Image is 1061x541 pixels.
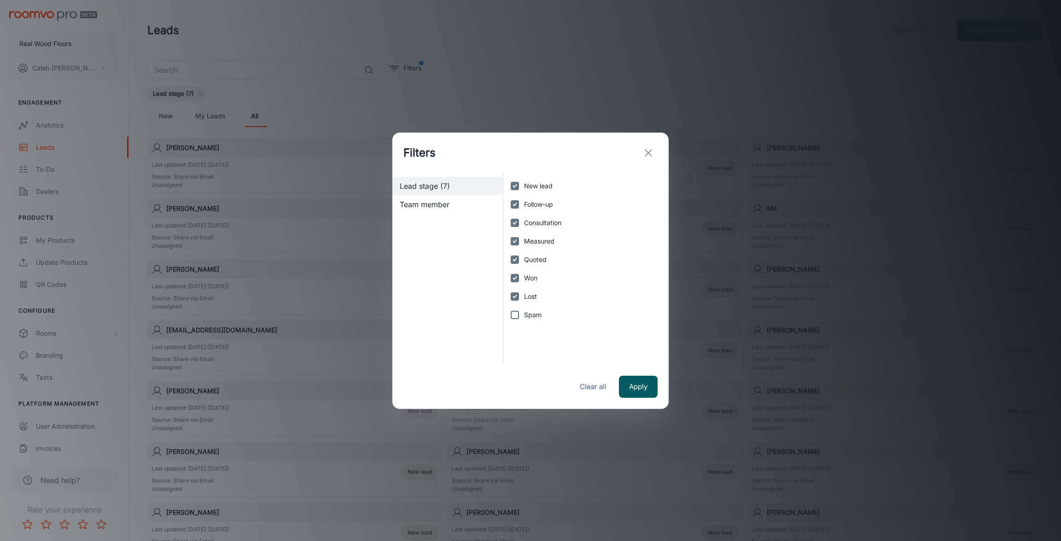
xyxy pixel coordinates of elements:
[392,195,503,214] div: Team member
[575,376,612,398] button: Clear all
[400,180,496,192] span: Lead stage (7)
[400,199,496,210] span: Team member
[639,144,658,162] button: exit
[524,199,553,209] span: Follow-up
[524,310,542,320] span: Spam
[524,236,554,246] span: Measured
[524,181,553,191] span: New lead
[524,273,537,283] span: Won
[619,376,658,398] button: Apply
[524,291,537,302] span: Lost
[403,145,436,161] h1: Filters
[524,218,561,228] span: Consultation
[392,177,503,195] div: Lead stage (7)
[524,255,547,265] span: Quoted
